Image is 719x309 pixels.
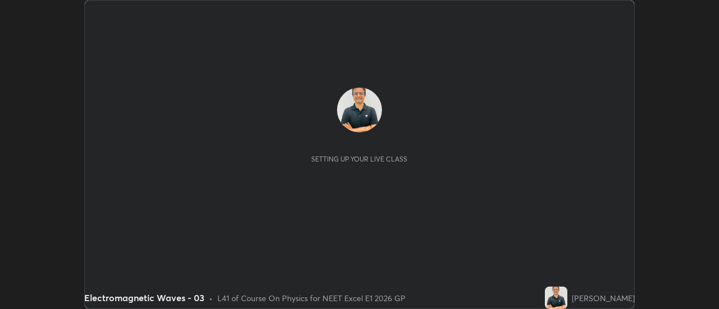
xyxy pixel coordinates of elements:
[311,155,407,163] div: Setting up your live class
[337,87,382,132] img: 37e60c5521b4440f9277884af4c92300.jpg
[545,287,567,309] img: 37e60c5521b4440f9277884af4c92300.jpg
[217,292,406,304] div: L41 of Course On Physics for NEET Excel E1 2026 GP
[572,292,635,304] div: [PERSON_NAME]
[84,291,204,305] div: Electromagnetic Waves - 03
[209,292,213,304] div: •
